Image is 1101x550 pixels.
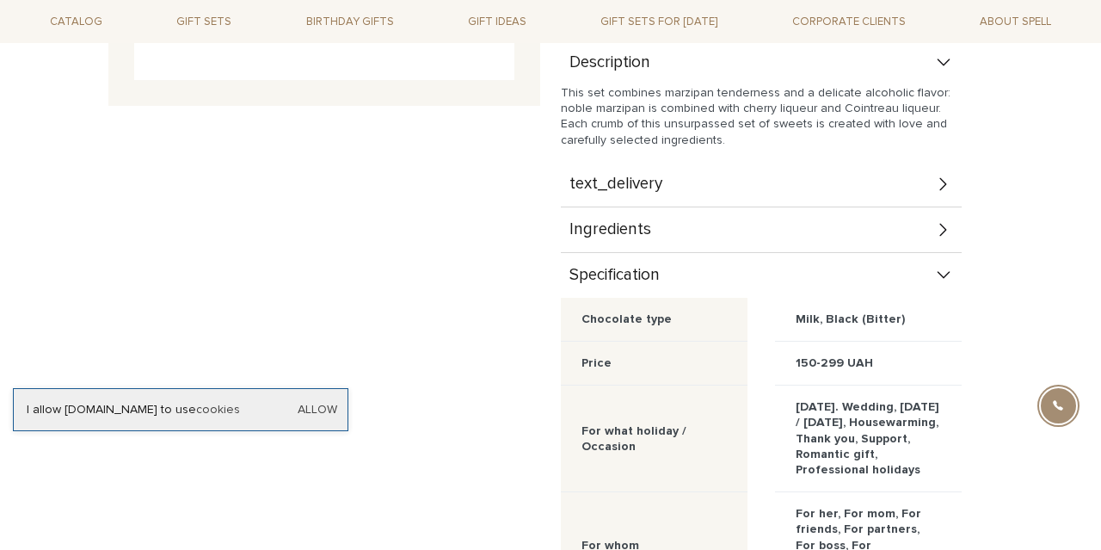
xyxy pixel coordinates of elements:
span: text_delivery [569,176,662,192]
span: Ingredients [569,222,651,238]
a: Corporate clients [785,7,913,36]
div: Milk, Black (Bitter) [796,312,905,327]
span: Specification [569,268,660,283]
div: Chocolate type [581,312,672,327]
p: This set combines marzipan tenderness and a delicate alcoholic flavor: noble marzipan is combined... [561,85,962,148]
a: Birthday gifts [299,9,401,35]
a: Gift sets for [DATE] [594,7,724,36]
a: About Spell [973,9,1058,35]
a: Allow [298,402,337,417]
div: 150-299 UAH [796,355,873,371]
div: I allow [DOMAIN_NAME] to use [14,402,348,417]
a: Catalog [43,9,109,35]
div: [DATE]. Wedding, [DATE] / [DATE], Housewarming, Thank you, Support, Romantic gift, Professional h... [796,399,941,478]
a: Gift ideas [461,9,533,35]
div: Price [581,355,612,371]
a: cookies [196,402,240,417]
div: For what holiday / Occasion [581,423,727,454]
a: Gift sets [169,9,238,35]
span: Description [569,55,650,71]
